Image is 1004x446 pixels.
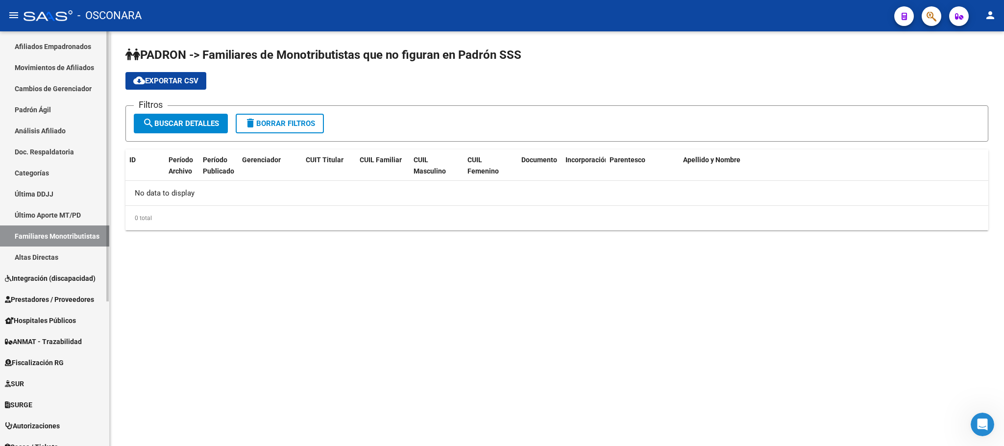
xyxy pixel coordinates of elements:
[302,149,356,182] datatable-header-cell: CUIT Titular
[199,149,238,182] datatable-header-cell: Período Publicado
[245,119,315,128] span: Borrar Filtros
[562,149,606,182] datatable-header-cell: Incorporación
[5,336,82,347] span: ANMAT - Trazabilidad
[143,119,219,128] span: Buscar Detalles
[134,114,228,133] button: Buscar Detalles
[125,181,988,205] div: No data to display
[5,421,60,431] span: Autorizaciones
[169,156,193,175] span: Período Archivo
[5,315,76,326] span: Hospitales Públicos
[125,206,988,230] div: 0 total
[414,156,446,175] span: CUIL Masculino
[77,5,142,26] span: - OSCONARA
[683,156,740,164] span: Apellido y Nombre
[125,149,165,182] datatable-header-cell: ID
[5,273,96,284] span: Integración (discapacidad)
[245,117,256,129] mat-icon: delete
[5,357,64,368] span: Fiscalización RG
[5,378,24,389] span: SUR
[133,76,198,85] span: Exportar CSV
[134,98,168,112] h3: Filtros
[238,149,302,182] datatable-header-cell: Gerenciador
[143,117,154,129] mat-icon: search
[165,149,199,182] datatable-header-cell: Período Archivo
[242,156,281,164] span: Gerenciador
[606,149,679,182] datatable-header-cell: Parentesco
[356,149,410,182] datatable-header-cell: CUIL Familiar
[971,413,994,436] iframe: Intercom live chat
[464,149,517,182] datatable-header-cell: CUIL Femenino
[521,156,557,164] span: Documento
[236,114,324,133] button: Borrar Filtros
[203,156,234,175] span: Período Publicado
[306,156,343,164] span: CUIT Titular
[8,9,20,21] mat-icon: menu
[5,399,32,410] span: SURGE
[565,156,609,164] span: Incorporación
[125,48,521,62] span: PADRON -> Familiares de Monotributistas que no figuran en Padrón SSS
[467,156,499,175] span: CUIL Femenino
[517,149,562,182] datatable-header-cell: Documento
[133,74,145,86] mat-icon: cloud_download
[125,72,206,90] button: Exportar CSV
[360,156,402,164] span: CUIL Familiar
[610,156,645,164] span: Parentesco
[129,156,136,164] span: ID
[5,294,94,305] span: Prestadores / Proveedores
[410,149,464,182] datatable-header-cell: CUIL Masculino
[984,9,996,21] mat-icon: person
[679,149,988,182] datatable-header-cell: Apellido y Nombre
